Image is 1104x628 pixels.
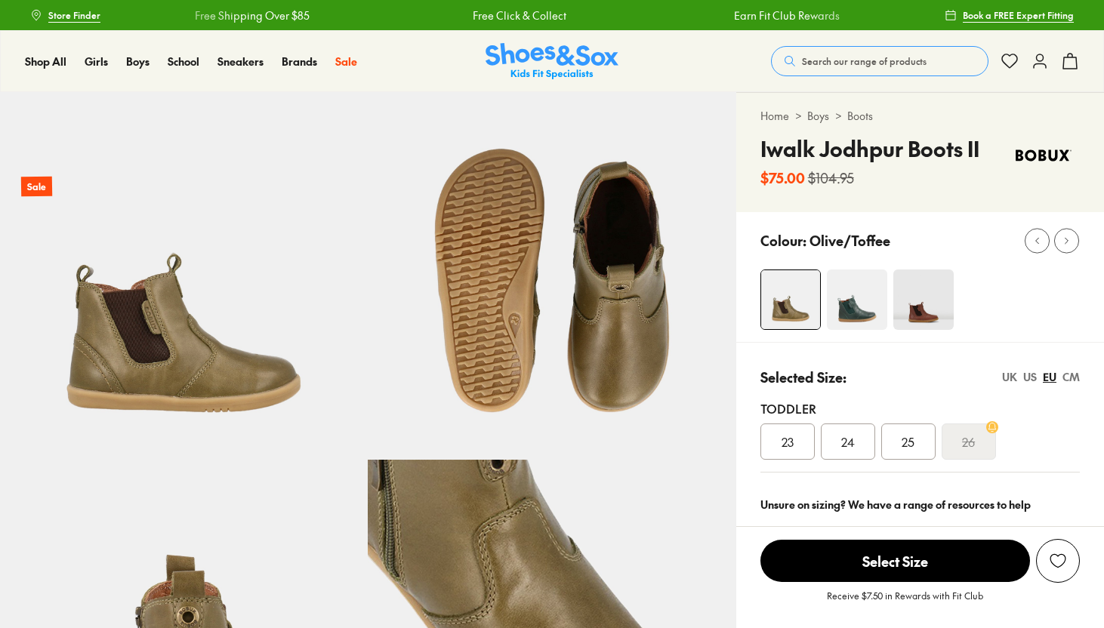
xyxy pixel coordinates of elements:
div: Unsure on sizing? We have a range of resources to help [760,497,1080,513]
a: Free Click & Collect [388,8,482,23]
a: Free Shipping Over $85 [912,8,1027,23]
a: Book a FREE Expert Fitting [945,2,1074,29]
img: 4-532060_1 [827,269,887,330]
img: 5-476027_1 [368,92,735,460]
button: Select Size [760,539,1030,583]
span: 23 [782,433,794,451]
div: EU [1043,369,1056,385]
img: Vendor logo [1007,133,1080,178]
a: Sale [335,54,357,69]
p: Olive/Toffee [809,230,890,251]
a: Shoes & Sox [486,43,618,80]
p: Selected Size: [760,367,847,387]
a: Earn Fit Club Rewards [649,8,755,23]
s: $104.95 [808,168,854,188]
p: Receive $7.50 in Rewards with Fit Club [827,589,983,616]
img: 5_1 [893,269,954,330]
a: Sneakers [217,54,264,69]
img: 4-476026_1 [761,270,820,329]
a: Boys [126,54,150,69]
span: Store Finder [48,8,100,22]
a: Store Finder [30,2,100,29]
a: School [168,54,199,69]
a: Shop All [25,54,66,69]
a: Brands [282,54,317,69]
p: Sale [21,177,52,197]
s: 26 [962,433,975,451]
img: SNS_Logo_Responsive.svg [486,43,618,80]
a: Girls [85,54,108,69]
span: Select Size [760,540,1030,582]
a: Boots [847,108,873,124]
span: 25 [902,433,914,451]
div: > > [760,108,1080,124]
span: Search our range of products [802,54,927,68]
h4: Iwalk Jodhpur Boots II [760,133,979,165]
span: 24 [841,433,855,451]
button: Search our range of products [771,46,988,76]
div: UK [1002,369,1017,385]
div: US [1023,369,1037,385]
a: Home [760,108,789,124]
span: Book a FREE Expert Fitting [963,8,1074,22]
b: $75.00 [760,168,805,188]
p: Colour: [760,230,806,251]
a: Free Shipping Over $85 [110,8,225,23]
div: CM [1062,369,1080,385]
button: Add to Wishlist [1036,539,1080,583]
div: Toddler [760,399,1080,417]
a: Boys [807,108,829,124]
